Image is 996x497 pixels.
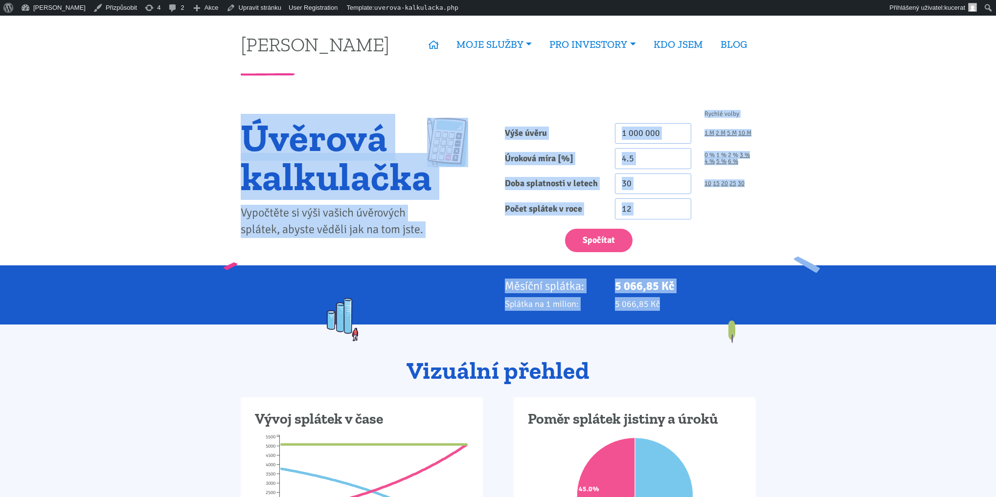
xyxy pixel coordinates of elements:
p: 5 066,85 Kč [615,297,756,311]
span: uverova-kalkulacka.php [374,4,458,11]
a: 2 M [716,130,725,136]
a: 3 % [740,152,750,158]
a: BLOG [712,33,756,56]
p: Měsíční splátka: [505,279,602,293]
button: Spočítat [565,229,633,253]
a: 4 % [704,158,715,165]
a: 20 [721,180,728,187]
a: KDO JSEM [645,33,712,56]
h2: Vizuální přehled [241,358,756,384]
h3: Vývoj splátek v čase [255,410,469,429]
a: PRO INVESTORY [541,33,644,56]
a: 5 M [727,130,737,136]
p: Splátka na 1 milion: [505,297,602,311]
a: 30 [738,180,745,187]
label: Počet splátek v roce [498,198,608,219]
tspan: 3500 [265,471,275,477]
tspan: 3000 [265,480,275,486]
a: 1 M [704,130,714,136]
a: [PERSON_NAME] [241,35,389,54]
a: 0 % [704,152,715,158]
a: 2 % [728,152,738,158]
span: Rychlé volby [704,111,739,117]
a: 10 [704,180,711,187]
p: 5 066,85 Kč [615,279,756,293]
tspan: 5500 [265,434,275,440]
tspan: 4500 [265,453,275,458]
label: Výše úvěru [498,123,608,144]
label: Úroková míra [%] [498,148,608,169]
tspan: 5000 [265,443,275,449]
label: Doba splatnosti v letech [498,173,608,194]
a: MOJE SLUŽBY [448,33,541,56]
a: 10 M [738,130,751,136]
h1: Úvěrová kalkulačka [241,118,432,196]
a: 1 % [716,152,726,158]
a: 6 % [728,158,738,165]
a: 5 % [716,158,726,165]
p: Vypočtěte si výši vašich úvěrových splátek, abyste věděli jak na tom jste. [241,205,432,238]
tspan: 4000 [265,462,275,468]
tspan: 2500 [265,490,275,496]
a: 25 [729,180,736,187]
span: kucerat [944,4,965,11]
a: 15 [713,180,720,187]
h3: Poměr splátek jistiny a úroků [528,410,742,429]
